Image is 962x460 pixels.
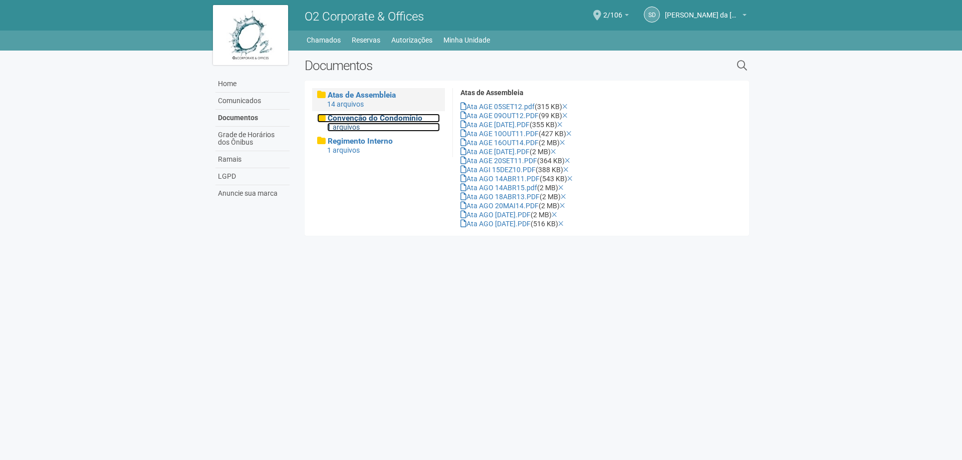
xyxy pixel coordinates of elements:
[566,130,572,138] a: Excluir
[460,201,742,210] div: (2 MB)
[460,102,742,111] div: (315 KB)
[460,156,742,165] div: (364 KB)
[551,148,556,156] a: Excluir
[460,184,537,192] a: Ata AGO 14ABR15.pdf
[317,137,440,155] a: Regimento Interno 1 arquivos
[328,91,396,100] span: Atas de Assembleia
[215,76,290,93] a: Home
[558,220,564,228] a: Excluir
[460,120,742,129] div: (355 KB)
[565,157,570,165] a: Excluir
[215,168,290,185] a: LGPD
[213,5,288,65] img: logo.jpg
[460,138,742,147] div: (2 MB)
[552,211,557,219] a: Excluir
[327,123,440,132] div: 1 arquivos
[460,193,540,201] a: Ata AGO 18ABR13.PDF
[557,121,563,129] a: Excluir
[307,33,341,47] a: Chamados
[460,157,537,165] a: Ata AGE 20SET11.PDF
[460,111,742,120] div: (99 KB)
[215,93,290,110] a: Comunicados
[644,7,660,23] a: SD
[460,121,530,129] a: Ata AGE [DATE].PDF
[305,10,424,24] span: O2 Corporate & Offices
[391,33,432,47] a: Autorizações
[215,185,290,202] a: Anuncie sua marca
[460,174,742,183] div: (543 KB)
[460,192,742,201] div: (2 MB)
[460,129,742,138] div: (427 KB)
[460,220,531,228] a: Ata AGO [DATE].PDF
[460,112,539,120] a: Ata AGE 09OUT12.PDF
[460,147,742,156] div: (2 MB)
[665,2,740,19] span: Susi Darlin da Silva Ferreira
[563,166,569,174] a: Excluir
[558,184,564,192] a: Excluir
[443,33,490,47] a: Minha Unidade
[328,114,422,123] span: Convenção do Condomínio
[460,165,742,174] div: (388 KB)
[460,103,535,111] a: Ata AGE 05SET12.pdf
[460,89,524,97] strong: Atas de Assembleia
[317,114,440,132] a: Convenção do Condomínio 1 arquivos
[327,100,440,109] div: 14 arquivos
[460,166,536,174] a: Ata AGI 15DEZ10.PDF
[460,211,531,219] a: Ata AGO [DATE].PDF
[460,148,530,156] a: Ata AGE [DATE].PDF
[460,139,539,147] a: Ata AGE 16OUT14.PDF
[567,175,573,183] a: Excluir
[460,130,539,138] a: Ata AGE 10OUT11.PDF
[665,13,747,21] a: [PERSON_NAME] da [PERSON_NAME]
[560,139,565,147] a: Excluir
[460,219,742,228] div: (516 KB)
[215,110,290,127] a: Documentos
[460,210,742,219] div: (2 MB)
[562,112,568,120] a: Excluir
[603,2,622,19] span: 2/106
[603,13,629,21] a: 2/106
[460,175,540,183] a: Ata AGO 14ABR11.PDF
[460,202,539,210] a: Ata AGO 20MAI14.PDF
[460,183,742,192] div: (2 MB)
[305,58,634,73] h2: Documentos
[327,146,440,155] div: 1 arquivos
[317,91,440,109] a: Atas de Assembleia 14 arquivos
[215,151,290,168] a: Ramais
[561,193,566,201] a: Excluir
[215,127,290,151] a: Grade de Horários dos Ônibus
[328,137,393,146] span: Regimento Interno
[560,202,565,210] a: Excluir
[352,33,380,47] a: Reservas
[562,103,568,111] a: Excluir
